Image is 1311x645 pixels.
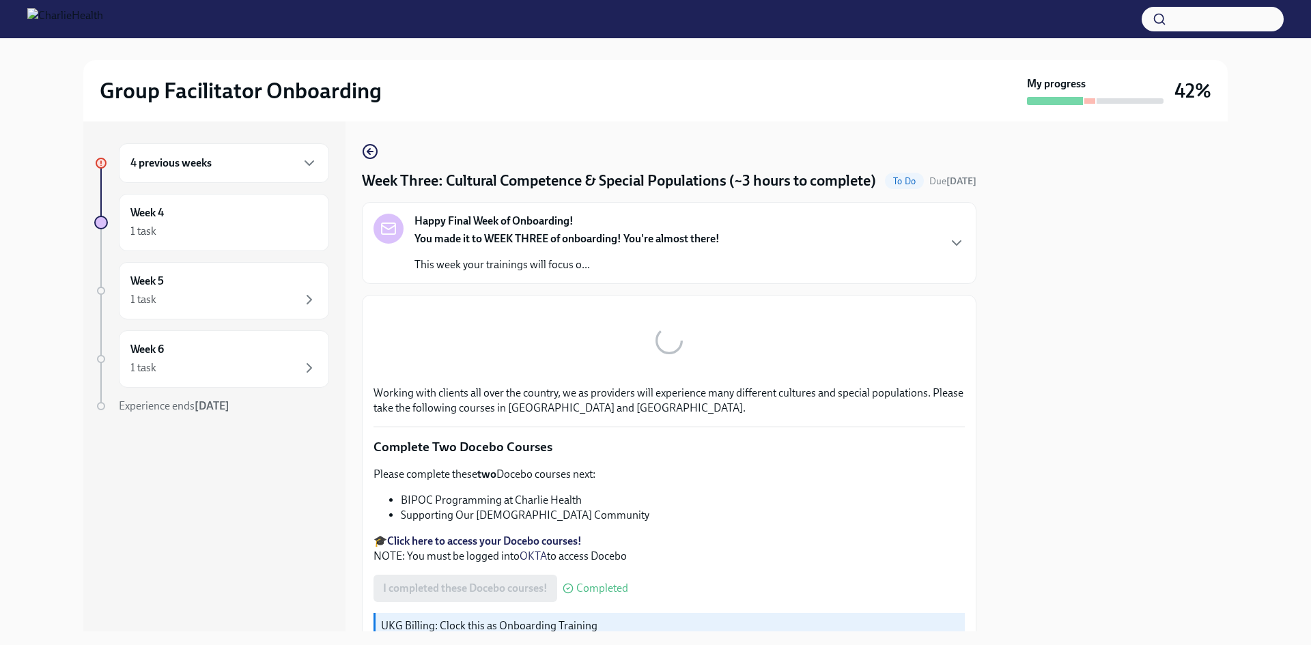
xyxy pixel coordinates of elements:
[94,330,329,388] a: Week 61 task
[130,360,156,375] div: 1 task
[130,342,164,357] h6: Week 6
[362,171,876,191] h4: Week Three: Cultural Competence & Special Populations (~3 hours to complete)
[130,205,164,220] h6: Week 4
[94,194,329,251] a: Week 41 task
[195,399,229,412] strong: [DATE]
[94,262,329,319] a: Week 51 task
[130,292,156,307] div: 1 task
[373,306,965,375] button: Zoom image
[401,493,965,508] li: BIPOC Programming at Charlie Health
[381,618,959,633] p: UKG Billing: Clock this as Onboarding Training
[27,8,103,30] img: CharlieHealth
[929,175,976,188] span: August 11th, 2025 10:00
[373,386,965,416] p: Working with clients all over the country, we as providers will experience many different culture...
[1027,76,1086,91] strong: My progress
[130,224,156,239] div: 1 task
[946,175,976,187] strong: [DATE]
[929,175,976,187] span: Due
[130,274,164,289] h6: Week 5
[520,549,547,562] a: OKTA
[373,438,965,456] p: Complete Two Docebo Courses
[373,534,965,564] p: 🎓 NOTE: You must be logged into to access Docebo
[885,176,924,186] span: To Do
[477,468,496,481] strong: two
[414,232,720,245] strong: You made it to WEEK THREE of onboarding! You're almost there!
[119,143,329,183] div: 4 previous weeks
[373,467,965,482] p: Please complete these Docebo courses next:
[119,399,229,412] span: Experience ends
[100,77,382,104] h2: Group Facilitator Onboarding
[414,214,574,229] strong: Happy Final Week of Onboarding!
[130,156,212,171] h6: 4 previous weeks
[414,257,720,272] p: This week your trainings will focus o...
[1174,78,1211,103] h3: 42%
[576,583,628,594] span: Completed
[401,508,965,523] li: Supporting Our [DEMOGRAPHIC_DATA] Community
[387,534,582,547] a: Click here to access your Docebo courses!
